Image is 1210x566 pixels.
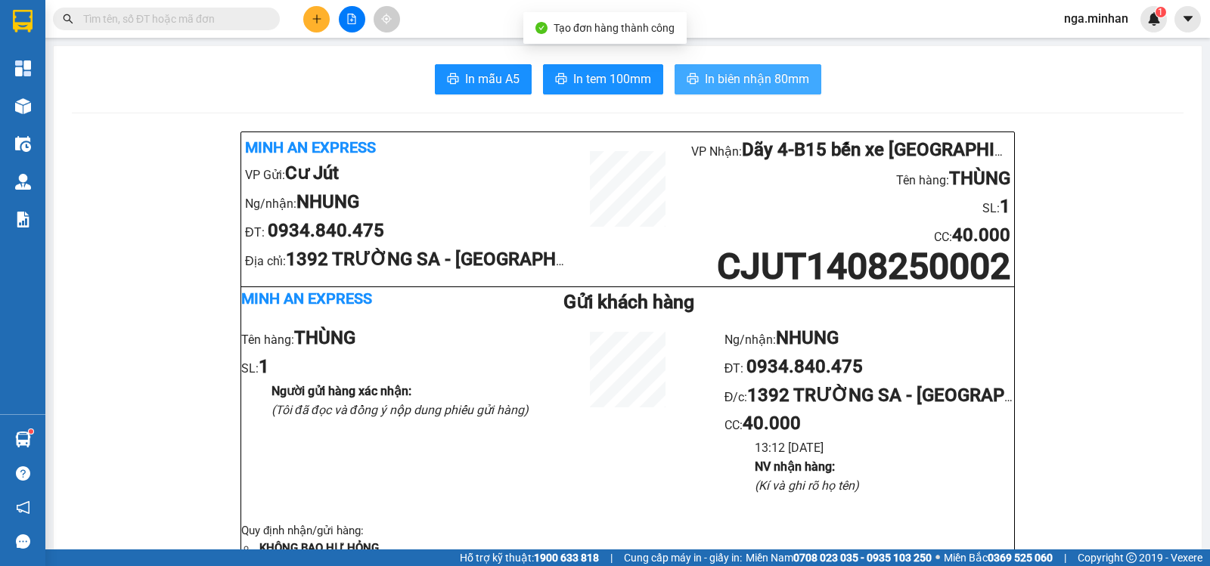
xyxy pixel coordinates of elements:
span: nga.minhan [1052,9,1140,28]
b: NV nhận hàng : [755,459,835,474]
li: VP Gửi: [245,159,564,188]
li: Tên hàng: [691,165,1010,193]
strong: 1900 633 818 [534,552,599,564]
span: In biên nhận 80mm [705,70,809,88]
button: printerIn biên nhận 80mm [675,64,821,94]
b: NHUNG [776,327,839,348]
span: printer [555,73,567,87]
sup: 1 [29,429,33,434]
b: Dãy 4-B15 bến xe [GEOGRAPHIC_DATA] [742,139,1066,160]
i: (Kí và ghi rõ họ tên) [755,478,859,493]
li: Đ/c: [724,382,1014,410]
span: Gửi: [13,14,36,30]
i: (Tôi đã đọc và đồng ý nộp dung phiếu gửi hàng) [271,403,529,417]
img: warehouse-icon [15,98,31,114]
span: : [740,418,801,432]
b: 1 [1000,196,1010,217]
span: | [1064,549,1066,566]
span: Miền Bắc [944,549,1053,566]
b: THÙNG [949,168,1010,189]
li: SL: [241,353,531,382]
b: Gửi khách hàng [563,291,694,313]
span: Miền Nam [746,549,932,566]
b: THÙNG [294,327,355,348]
b: 40.000 [952,224,1010,246]
span: message [16,534,30,549]
span: file-add [346,14,357,24]
span: 1 [1158,7,1163,17]
span: Nhận: [98,14,135,30]
span: question-circle [16,466,30,481]
b: Minh An Express [241,289,372,308]
li: ĐT: [724,353,1014,382]
div: hùng [98,49,252,67]
button: plus [303,6,330,32]
button: file-add [339,6,365,32]
span: check-circle [535,22,548,34]
li: ĐT: [245,217,564,246]
ul: CC [724,324,1014,495]
b: 0934.840.475 [746,356,863,377]
input: Tìm tên, số ĐT hoặc mã đơn [83,11,262,27]
span: notification [16,500,30,515]
span: plus [312,14,322,24]
span: copyright [1126,552,1137,563]
span: | [610,549,613,566]
span: ⚪️ [935,555,940,561]
span: Hỗ trợ kỹ thuật: [460,549,599,566]
span: caret-down [1181,12,1195,26]
span: HÒA LÂN [120,88,216,115]
img: dashboard-icon [15,60,31,76]
sup: 1 [1156,7,1166,17]
span: : [949,230,1010,244]
div: Hàng đường [GEOGRAPHIC_DATA] [98,13,252,49]
button: caret-down [1174,6,1201,32]
img: warehouse-icon [15,431,31,447]
span: DĐ: [98,97,120,113]
b: 1392 TRƯỜNG SA - [GEOGRAPHIC_DATA] [286,249,633,270]
li: Ng/nhận: [724,324,1014,353]
h1: CJUT1408250002 [691,250,1010,283]
img: logo-vxr [13,10,33,32]
b: Minh An Express [245,138,376,156]
span: aim [381,14,392,24]
li: SL: [691,193,1010,221]
span: In mẫu A5 [465,70,520,88]
div: 0373407979 [98,67,252,88]
img: solution-icon [15,212,31,227]
button: aim [374,6,400,32]
strong: 0369 525 060 [988,552,1053,564]
strong: KHÔNG BAO HƯ HỎNG [259,541,379,555]
b: 40.000 [743,413,801,434]
span: Tạo đơn hàng thành công [554,22,675,34]
div: Cư Jút [13,13,88,31]
img: icon-new-feature [1147,12,1161,26]
span: In tem 100mm [573,70,651,88]
li: Ng/nhận: [245,188,564,217]
img: warehouse-icon [15,136,31,152]
strong: 0708 023 035 - 0935 103 250 [793,552,932,564]
button: printerIn mẫu A5 [435,64,532,94]
li: Tên hàng: [241,324,531,353]
img: warehouse-icon [15,174,31,190]
b: 0934.840.475 [268,220,384,241]
b: Người gửi hàng xác nhận : [271,384,411,398]
span: search [63,14,73,24]
b: 1 [259,356,269,377]
li: VP Nhận: [691,136,1010,165]
button: printerIn tem 100mm [543,64,663,94]
span: printer [687,73,699,87]
b: 1392 TRƯỜNG SA - [GEOGRAPHIC_DATA] [747,385,1094,406]
li: 13:12 [DATE] [755,438,1014,457]
span: printer [447,73,459,87]
b: Cư Jút [285,162,339,184]
b: NHUNG [296,191,359,212]
span: Cung cấp máy in - giấy in: [624,549,742,566]
li: CC [691,221,1010,250]
li: Địa chỉ: [245,246,564,274]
